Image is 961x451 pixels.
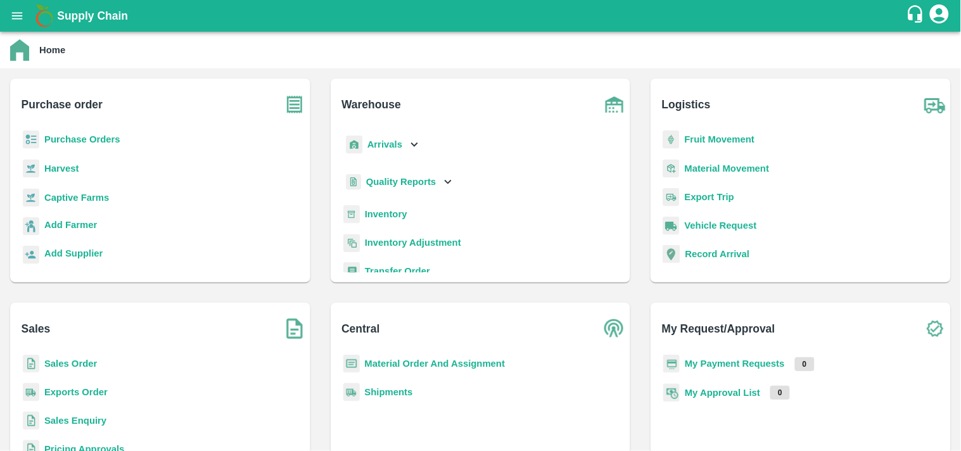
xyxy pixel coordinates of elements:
b: Warehouse [341,96,401,113]
div: customer-support [906,4,928,27]
a: Purchase Orders [44,134,120,144]
b: Sales [22,320,51,338]
a: Sales Enquiry [44,416,106,426]
a: Inventory [365,209,407,219]
b: Add Farmer [44,220,97,230]
b: My Request/Approval [662,320,775,338]
button: open drawer [3,1,32,30]
a: Material Movement [685,163,770,174]
a: Harvest [44,163,79,174]
a: Shipments [365,387,413,397]
img: delivery [663,188,680,206]
img: warehouse [599,89,630,120]
a: Add Supplier [44,246,103,264]
a: Supply Chain [57,7,906,25]
a: My Payment Requests [685,359,785,369]
img: harvest [23,159,39,178]
div: Quality Reports [343,169,455,195]
div: account of current user [928,3,951,29]
img: whTransfer [343,262,360,281]
img: fruit [663,130,680,149]
img: sales [23,412,39,430]
img: sales [23,355,39,373]
div: Arrivals [343,130,422,159]
b: Add Supplier [44,248,103,258]
a: Material Order And Assignment [365,359,506,369]
img: truck [919,89,951,120]
img: soSales [279,313,310,345]
img: central [599,313,630,345]
img: material [663,159,680,178]
img: centralMaterial [343,355,360,373]
b: Logistics [662,96,711,113]
img: farmer [23,217,39,236]
img: reciept [23,130,39,149]
b: Arrivals [367,139,402,149]
a: Captive Farms [44,193,109,203]
img: shipments [343,383,360,402]
img: vehicle [663,217,680,235]
a: My Approval List [685,388,760,398]
a: Record Arrival [685,249,750,259]
img: logo [32,3,57,29]
a: Inventory Adjustment [365,238,461,248]
img: shipments [23,383,39,402]
img: recordArrival [663,245,680,263]
b: Quality Reports [366,177,436,187]
a: Export Trip [685,192,734,202]
img: purchase [279,89,310,120]
img: harvest [23,188,39,207]
a: Exports Order [44,387,108,397]
img: whArrival [346,136,362,154]
img: whInventory [343,205,360,224]
img: supplier [23,246,39,264]
img: payment [663,355,680,373]
a: Transfer Order [365,266,430,276]
img: home [10,39,29,61]
a: Add Farmer [44,218,97,235]
img: approval [663,383,680,402]
img: qualityReport [346,174,361,190]
a: Vehicle Request [685,220,757,231]
p: 0 [795,357,815,371]
b: Central [341,320,379,338]
p: 0 [770,386,790,400]
b: Supply Chain [57,10,128,22]
a: Fruit Movement [685,134,755,144]
b: Purchase order [22,96,103,113]
a: Sales Order [44,359,97,369]
b: Home [39,45,65,55]
img: inventory [343,234,360,252]
img: check [919,313,951,345]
